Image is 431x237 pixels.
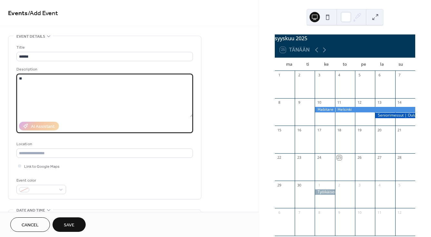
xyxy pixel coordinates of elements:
[377,183,382,187] div: 4
[377,210,382,215] div: 11
[397,128,402,132] div: 21
[277,183,282,187] div: 29
[16,177,65,184] div: Event color
[336,58,354,71] div: to
[317,155,321,160] div: 24
[297,128,302,132] div: 16
[337,73,342,78] div: 4
[317,128,321,132] div: 17
[16,44,192,51] div: Title
[357,210,362,215] div: 10
[375,113,415,118] div: Seniorimessut | Oulu
[8,7,28,20] a: Events
[337,155,342,160] div: 25
[357,128,362,132] div: 19
[277,210,282,215] div: 6
[317,183,321,187] div: 1
[28,7,58,20] span: / Add Event
[277,128,282,132] div: 15
[317,100,321,105] div: 10
[357,100,362,105] div: 12
[357,73,362,78] div: 5
[337,128,342,132] div: 18
[317,73,321,78] div: 3
[377,155,382,160] div: 27
[337,210,342,215] div: 9
[299,58,317,71] div: ti
[297,183,302,187] div: 30
[315,107,415,112] div: Habitare | Helsinki
[16,33,45,40] span: Event details
[16,141,192,147] div: Location
[297,73,302,78] div: 2
[16,66,192,73] div: Description
[22,222,39,229] span: Cancel
[337,100,342,105] div: 11
[16,207,45,214] span: Date and time
[397,73,402,78] div: 7
[315,189,335,195] div: Työikäisen aivoterveys & uni -webinaari
[64,222,74,229] span: Save
[397,183,402,187] div: 5
[275,34,415,42] div: syyskuu 2025
[391,58,410,71] div: su
[337,183,342,187] div: 2
[397,155,402,160] div: 28
[280,58,299,71] div: ma
[377,128,382,132] div: 20
[357,155,362,160] div: 26
[297,100,302,105] div: 9
[297,210,302,215] div: 7
[10,217,50,232] button: Cancel
[277,155,282,160] div: 22
[377,100,382,105] div: 13
[397,100,402,105] div: 14
[377,73,382,78] div: 6
[277,100,282,105] div: 8
[354,58,373,71] div: pe
[53,217,86,232] button: Save
[373,58,392,71] div: la
[357,183,362,187] div: 3
[24,163,60,170] span: Link to Google Maps
[297,155,302,160] div: 23
[397,210,402,215] div: 12
[277,73,282,78] div: 1
[317,58,336,71] div: ke
[317,210,321,215] div: 8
